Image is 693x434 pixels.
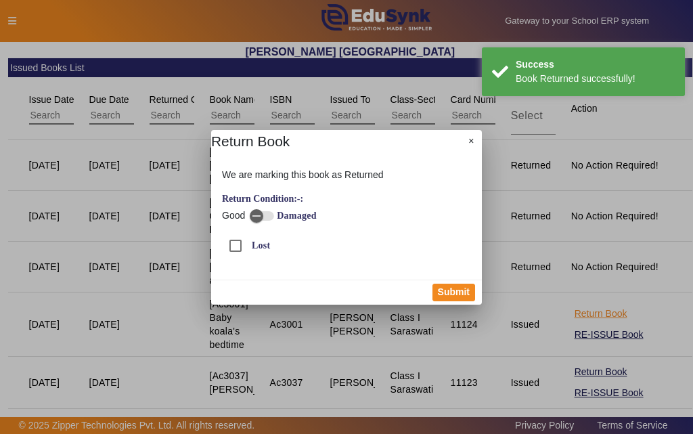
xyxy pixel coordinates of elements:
[274,210,317,221] label: Damaged
[222,209,245,223] span: Good
[432,284,475,301] button: Submit
[249,240,270,251] label: Lost
[222,193,303,204] label: Return Condition:-:
[222,168,471,182] p: We are marking this book as Returned
[516,58,675,72] div: Success
[516,72,675,86] div: Book Returned successfully!
[468,135,474,146] span: ×
[461,130,482,153] button: Close
[211,131,290,152] h4: Return Book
